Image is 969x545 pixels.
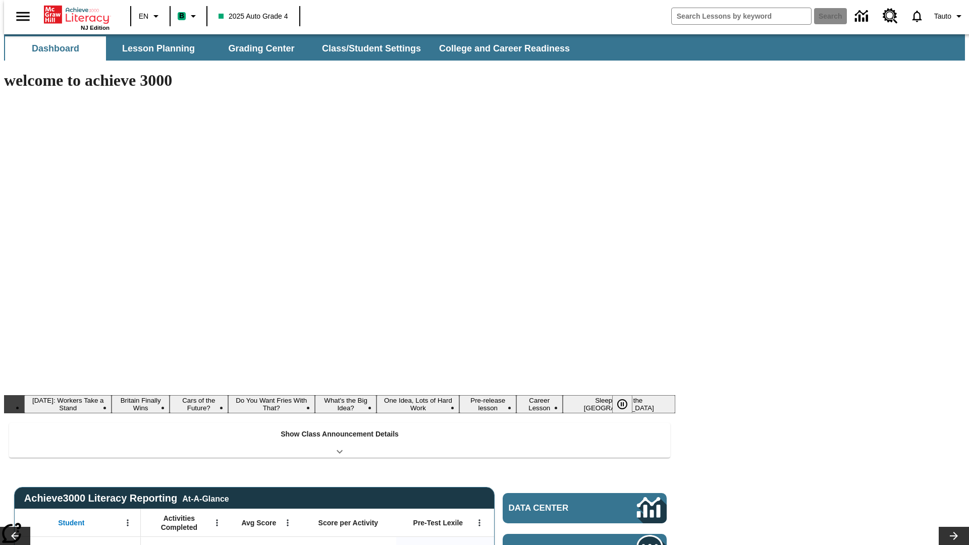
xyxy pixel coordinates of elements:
button: Open Menu [120,515,135,530]
a: Notifications [904,3,930,29]
button: Slide 4 Do You Want Fries With That? [228,395,315,413]
div: SubNavbar [4,34,965,61]
button: Slide 7 Pre-release lesson [459,395,516,413]
span: B [179,10,184,22]
span: Tauto [934,11,951,22]
span: Student [58,518,84,527]
span: Avg Score [241,518,276,527]
button: Slide 8 Career Lesson [516,395,563,413]
div: Show Class Announcement Details [9,423,670,458]
a: Data Center [849,3,877,30]
button: Grading Center [211,36,312,61]
span: Activities Completed [146,514,212,532]
button: Boost Class color is mint green. Change class color [174,7,203,25]
button: Slide 2 Britain Finally Wins [112,395,169,413]
button: Class/Student Settings [314,36,429,61]
span: Pre-Test Lexile [413,518,463,527]
h1: welcome to achieve 3000 [4,71,675,90]
button: Open side menu [8,2,38,31]
button: Dashboard [5,36,106,61]
div: Pause [612,395,642,413]
button: College and Career Readiness [431,36,578,61]
input: search field [672,8,811,24]
button: Open Menu [472,515,487,530]
button: Open Menu [209,515,225,530]
a: Data Center [503,493,667,523]
div: SubNavbar [4,36,579,61]
span: Data Center [509,503,603,513]
a: Resource Center, Will open in new tab [877,3,904,30]
button: Slide 5 What's the Big Idea? [315,395,377,413]
button: Pause [612,395,632,413]
span: 2025 Auto Grade 4 [219,11,288,22]
button: Slide 9 Sleepless in the Animal Kingdom [563,395,675,413]
button: Slide 6 One Idea, Lots of Hard Work [376,395,459,413]
span: NJ Edition [81,25,110,31]
div: Home [44,4,110,31]
button: Profile/Settings [930,7,969,25]
button: Open Menu [280,515,295,530]
button: Lesson Planning [108,36,209,61]
p: Show Class Announcement Details [281,429,399,440]
button: Slide 3 Cars of the Future? [170,395,228,413]
span: Score per Activity [318,518,379,527]
div: At-A-Glance [182,493,229,504]
button: Lesson carousel, Next [939,527,969,545]
span: Achieve3000 Literacy Reporting [24,493,229,504]
a: Home [44,5,110,25]
button: Slide 1 Labor Day: Workers Take a Stand [24,395,112,413]
button: Language: EN, Select a language [134,7,167,25]
span: EN [139,11,148,22]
